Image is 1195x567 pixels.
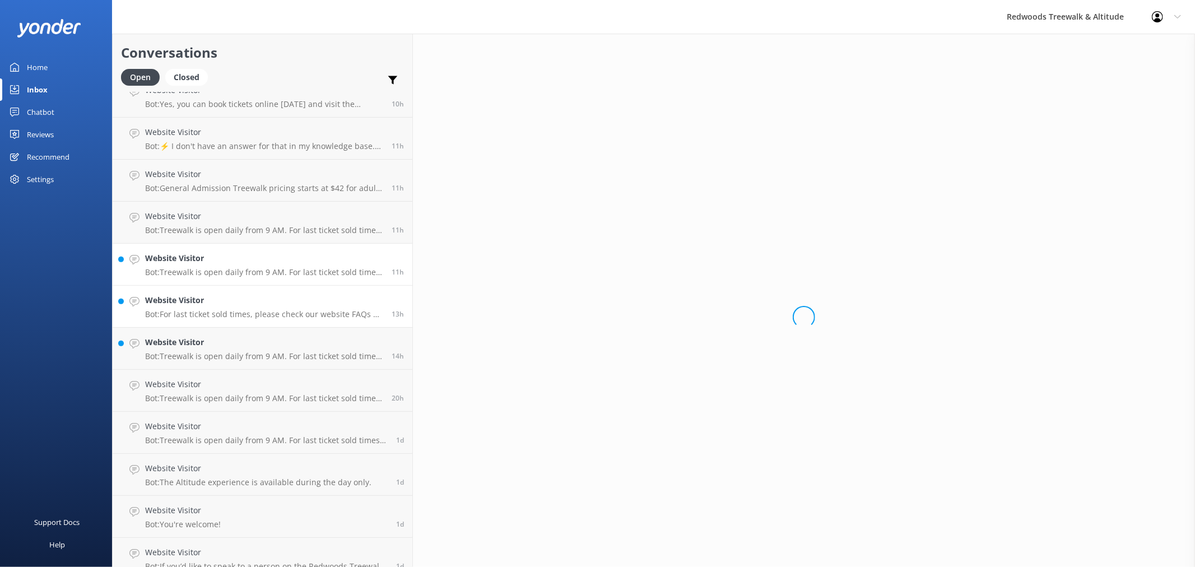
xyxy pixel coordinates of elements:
[145,504,221,517] h4: Website Visitor
[113,412,412,454] a: Website VisitorBot:Treewalk is open daily from 9 AM. For last ticket sold times, please check our...
[27,78,48,101] div: Inbox
[113,202,412,244] a: Website VisitorBot:Treewalk is open daily from 9 AM. For last ticket sold times, please check our...
[145,477,371,487] p: Bot: The Altitude experience is available during the day only.
[27,123,54,146] div: Reviews
[392,309,404,319] span: Sep 16 2025 06:40pm (UTC +12:00) Pacific/Auckland
[392,225,404,235] span: Sep 16 2025 08:56pm (UTC +12:00) Pacific/Auckland
[145,99,383,109] p: Bot: Yes, you can book tickets online [DATE] and visit the [GEOGRAPHIC_DATA] [DATE]. For General ...
[392,183,404,193] span: Sep 16 2025 08:59pm (UTC +12:00) Pacific/Auckland
[27,146,69,168] div: Recommend
[145,546,388,559] h4: Website Visitor
[392,393,404,403] span: Sep 16 2025 12:17pm (UTC +12:00) Pacific/Auckland
[113,160,412,202] a: Website VisitorBot:General Admission Treewalk pricing starts at $42 for adults (16+ years) and $2...
[145,267,383,277] p: Bot: Treewalk is open daily from 9 AM. For last ticket sold times, please check our website FAQs ...
[392,351,404,361] span: Sep 16 2025 06:18pm (UTC +12:00) Pacific/Auckland
[145,462,371,475] h4: Website Visitor
[113,286,412,328] a: Website VisitorBot:For last ticket sold times, please check our website FAQs at [URL][DOMAIN_NAME...
[27,56,48,78] div: Home
[113,454,412,496] a: Website VisitorBot:The Altitude experience is available during the day only.1d
[145,252,383,264] h4: Website Visitor
[145,126,383,138] h4: Website Visitor
[145,294,383,306] h4: Website Visitor
[113,76,412,118] a: Website VisitorBot:Yes, you can book tickets online [DATE] and visit the [GEOGRAPHIC_DATA] [DATE]...
[35,511,80,533] div: Support Docs
[396,435,404,445] span: Sep 16 2025 07:49am (UTC +12:00) Pacific/Auckland
[145,393,383,403] p: Bot: Treewalk is open daily from 9 AM. For last ticket sold times, please check our website FAQs ...
[113,370,412,412] a: Website VisitorBot:Treewalk is open daily from 9 AM. For last ticket sold times, please check our...
[165,69,208,86] div: Closed
[27,101,54,123] div: Chatbot
[145,519,221,529] p: Bot: You're welcome!
[392,267,404,277] span: Sep 16 2025 08:30pm (UTC +12:00) Pacific/Auckland
[145,336,383,348] h4: Website Visitor
[113,496,412,538] a: Website VisitorBot:You're welcome!1d
[396,519,404,529] span: Sep 16 2025 01:06am (UTC +12:00) Pacific/Auckland
[392,99,404,109] span: Sep 16 2025 09:31pm (UTC +12:00) Pacific/Auckland
[121,69,160,86] div: Open
[121,42,404,63] h2: Conversations
[145,168,383,180] h4: Website Visitor
[49,533,65,556] div: Help
[145,210,383,222] h4: Website Visitor
[392,141,404,151] span: Sep 16 2025 09:02pm (UTC +12:00) Pacific/Auckland
[27,168,54,190] div: Settings
[113,118,412,160] a: Website VisitorBot:⚡ I don't have an answer for that in my knowledge base. Please try and rephras...
[121,71,165,83] a: Open
[145,435,388,445] p: Bot: Treewalk is open daily from 9 AM. For last ticket sold times, please check our website FAQs ...
[396,477,404,487] span: Sep 16 2025 06:12am (UTC +12:00) Pacific/Auckland
[145,378,383,391] h4: Website Visitor
[145,351,383,361] p: Bot: Treewalk is open daily from 9 AM. For last ticket sold times, please check our website FAQs ...
[113,328,412,370] a: Website VisitorBot:Treewalk is open daily from 9 AM. For last ticket sold times, please check our...
[17,19,81,38] img: yonder-white-logo.png
[145,309,383,319] p: Bot: For last ticket sold times, please check our website FAQs at [URL][DOMAIN_NAME].
[113,244,412,286] a: Website VisitorBot:Treewalk is open daily from 9 AM. For last ticket sold times, please check our...
[145,225,383,235] p: Bot: Treewalk is open daily from 9 AM. For last ticket sold times, please check our website FAQs ...
[145,141,383,151] p: Bot: ⚡ I don't have an answer for that in my knowledge base. Please try and rephrase your questio...
[145,183,383,193] p: Bot: General Admission Treewalk pricing starts at $42 for adults (16+ years) and $26 for children...
[165,71,213,83] a: Closed
[145,420,388,433] h4: Website Visitor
